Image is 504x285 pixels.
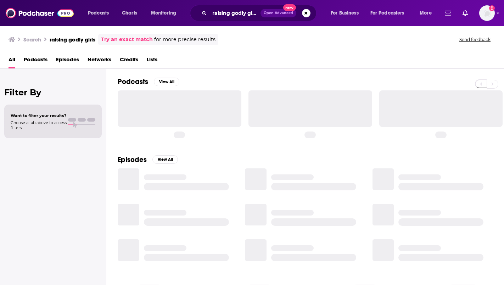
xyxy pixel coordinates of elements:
button: Show profile menu [479,5,495,21]
span: Podcasts [88,8,109,18]
h2: Filter By [4,87,102,97]
button: View All [154,78,179,86]
h2: Podcasts [118,77,148,86]
a: Credits [120,54,138,68]
button: open menu [146,7,185,19]
span: Monitoring [151,8,176,18]
h3: Search [23,36,41,43]
h3: raising godly girls [50,36,95,43]
span: Want to filter your results? [11,113,67,118]
div: Search podcasts, credits, & more... [197,5,323,21]
span: For Business [331,8,359,18]
span: Choose a tab above to access filters. [11,120,67,130]
input: Search podcasts, credits, & more... [209,7,261,19]
button: View All [152,155,178,164]
span: More [420,8,432,18]
span: Open Advanced [264,11,293,15]
a: All [9,54,15,68]
img: Podchaser - Follow, Share and Rate Podcasts [6,6,74,20]
a: Try an exact match [101,35,153,44]
a: PodcastsView All [118,77,179,86]
button: open menu [415,7,441,19]
button: open menu [366,7,415,19]
h2: Episodes [118,155,147,164]
a: Podcasts [24,54,47,68]
a: Show notifications dropdown [442,7,454,19]
span: For Podcasters [370,8,404,18]
button: Open AdvancedNew [261,9,296,17]
svg: Add a profile image [489,5,495,11]
a: Charts [117,7,141,19]
span: Logged in as shcarlos [479,5,495,21]
a: Show notifications dropdown [460,7,471,19]
a: EpisodesView All [118,155,178,164]
span: for more precise results [154,35,215,44]
button: open menu [83,7,118,19]
a: Networks [88,54,111,68]
img: User Profile [479,5,495,21]
a: Episodes [56,54,79,68]
a: Lists [147,54,157,68]
span: New [283,4,296,11]
span: Charts [122,8,137,18]
button: Send feedback [457,37,493,43]
button: open menu [326,7,368,19]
